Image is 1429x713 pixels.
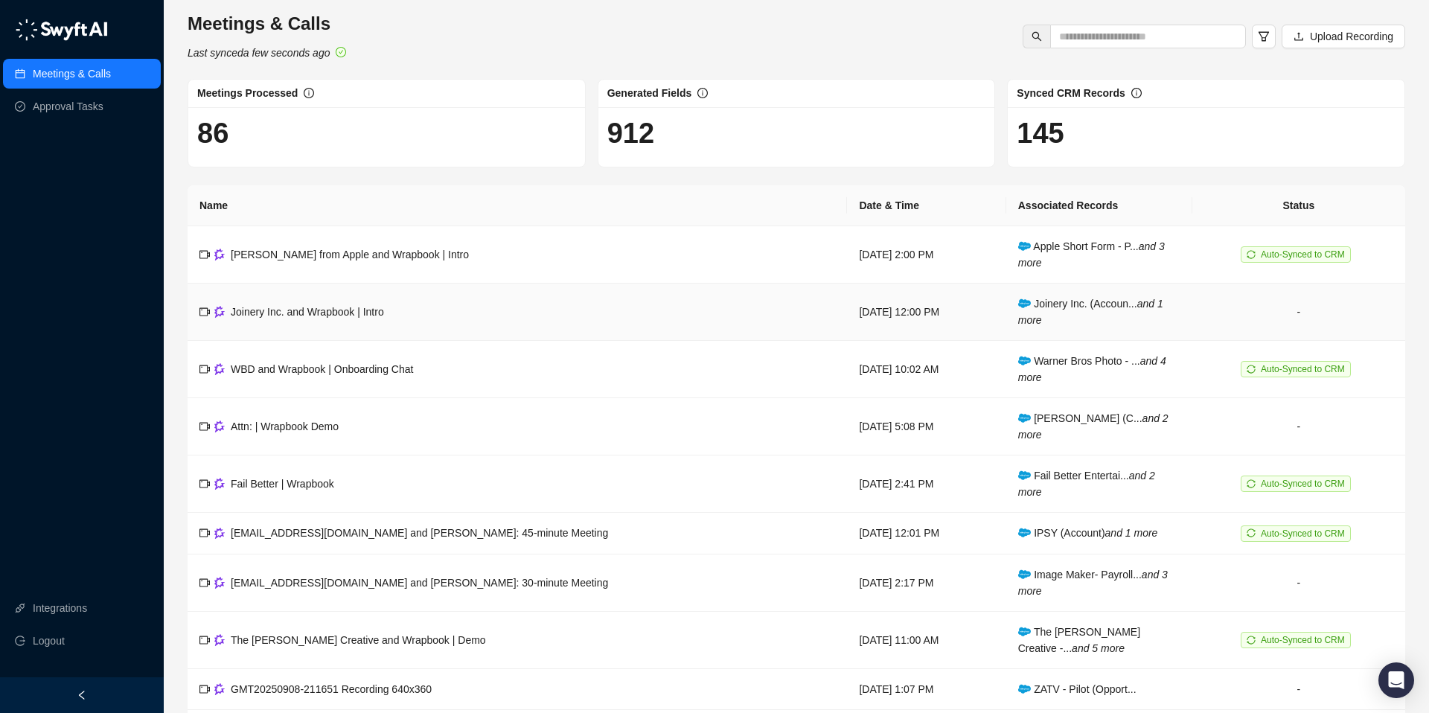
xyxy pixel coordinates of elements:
img: gong-Dwh8HbPa.png [214,421,225,432]
span: IPSY (Account) [1018,527,1158,539]
span: WBD and Wrapbook | Onboarding Chat [231,363,413,375]
td: - [1192,398,1405,455]
img: gong-Dwh8HbPa.png [214,683,225,694]
span: left [77,690,87,700]
span: video-camera [199,578,210,588]
span: [PERSON_NAME] (C... [1018,412,1169,441]
span: Upload Recording [1310,28,1393,45]
span: ZATV - Pilot (Opport... [1018,683,1137,695]
td: - [1192,284,1405,341]
th: Associated Records [1006,185,1192,226]
span: video-camera [199,249,210,260]
i: and 2 more [1018,470,1155,498]
img: gong-Dwh8HbPa.png [214,306,225,317]
td: [DATE] 12:01 PM [847,513,1006,554]
span: [EMAIL_ADDRESS][DOMAIN_NAME] and [PERSON_NAME]: 45-minute Meeting [231,527,608,539]
img: gong-Dwh8HbPa.png [214,634,225,645]
i: and 1 more [1018,298,1163,326]
span: info-circle [304,88,314,98]
span: GMT20250908-211651 Recording 640x360 [231,683,432,695]
span: Warner Bros Photo - ... [1018,355,1166,383]
i: and 3 more [1018,569,1168,597]
span: Apple Short Form - P... [1018,240,1165,269]
span: Auto-Synced to CRM [1261,249,1345,260]
span: filter [1258,31,1270,42]
h1: 86 [197,116,576,150]
td: [DATE] 12:00 PM [847,284,1006,341]
span: upload [1294,31,1304,42]
i: and 3 more [1018,240,1165,269]
span: video-camera [199,684,210,694]
span: sync [1247,479,1256,488]
span: video-camera [199,528,210,538]
td: - [1192,669,1405,710]
span: Auto-Synced to CRM [1261,528,1345,539]
span: Logout [33,626,65,656]
span: search [1032,31,1042,42]
a: Integrations [33,593,87,623]
td: [DATE] 10:02 AM [847,341,1006,398]
span: Joinery Inc. and Wrapbook | Intro [231,306,384,318]
span: logout [15,636,25,646]
span: Fail Better | Wrapbook [231,478,334,490]
span: Meetings Processed [197,87,298,99]
i: and 5 more [1072,642,1125,654]
span: Auto-Synced to CRM [1261,635,1345,645]
h3: Meetings & Calls [188,12,346,36]
span: Auto-Synced to CRM [1261,479,1345,489]
i: and 2 more [1018,412,1169,441]
span: Fail Better Entertai... [1018,470,1155,498]
img: gong-Dwh8HbPa.png [214,478,225,489]
h1: 912 [607,116,986,150]
span: check-circle [336,47,346,57]
a: Approval Tasks [33,92,103,121]
div: Open Intercom Messenger [1378,662,1414,698]
span: sync [1247,250,1256,259]
td: [DATE] 2:41 PM [847,455,1006,513]
span: video-camera [199,635,210,645]
img: logo-05li4sbe.png [15,19,108,41]
span: The [PERSON_NAME] Creative and Wrapbook | Demo [231,634,486,646]
a: Meetings & Calls [33,59,111,89]
td: [DATE] 11:00 AM [847,612,1006,669]
span: Attn: | Wrapbook Demo [231,421,339,432]
span: The [PERSON_NAME] Creative -... [1018,626,1140,654]
i: and 4 more [1018,355,1166,383]
span: Image Maker- Payroll... [1018,569,1168,597]
span: info-circle [697,88,708,98]
span: video-camera [199,364,210,374]
span: Auto-Synced to CRM [1261,364,1345,374]
td: [DATE] 5:08 PM [847,398,1006,455]
span: Joinery Inc. (Accoun... [1018,298,1163,326]
span: sync [1247,636,1256,645]
span: sync [1247,365,1256,374]
span: [PERSON_NAME] from Apple and Wrapbook | Intro [231,249,469,260]
span: sync [1247,528,1256,537]
button: Upload Recording [1282,25,1405,48]
span: Synced CRM Records [1017,87,1125,99]
td: [DATE] 2:17 PM [847,554,1006,612]
th: Status [1192,185,1405,226]
span: [EMAIL_ADDRESS][DOMAIN_NAME] and [PERSON_NAME]: 30-minute Meeting [231,577,608,589]
th: Name [188,185,847,226]
td: [DATE] 2:00 PM [847,226,1006,284]
span: info-circle [1131,88,1142,98]
img: gong-Dwh8HbPa.png [214,363,225,374]
i: and 1 more [1105,527,1158,539]
i: Last synced a few seconds ago [188,47,330,59]
td: - [1192,554,1405,612]
span: video-camera [199,479,210,489]
th: Date & Time [847,185,1006,226]
span: Generated Fields [607,87,692,99]
span: video-camera [199,421,210,432]
img: gong-Dwh8HbPa.png [214,249,225,260]
span: video-camera [199,307,210,317]
td: [DATE] 1:07 PM [847,669,1006,710]
h1: 145 [1017,116,1396,150]
img: gong-Dwh8HbPa.png [214,577,225,588]
img: gong-Dwh8HbPa.png [214,528,225,539]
